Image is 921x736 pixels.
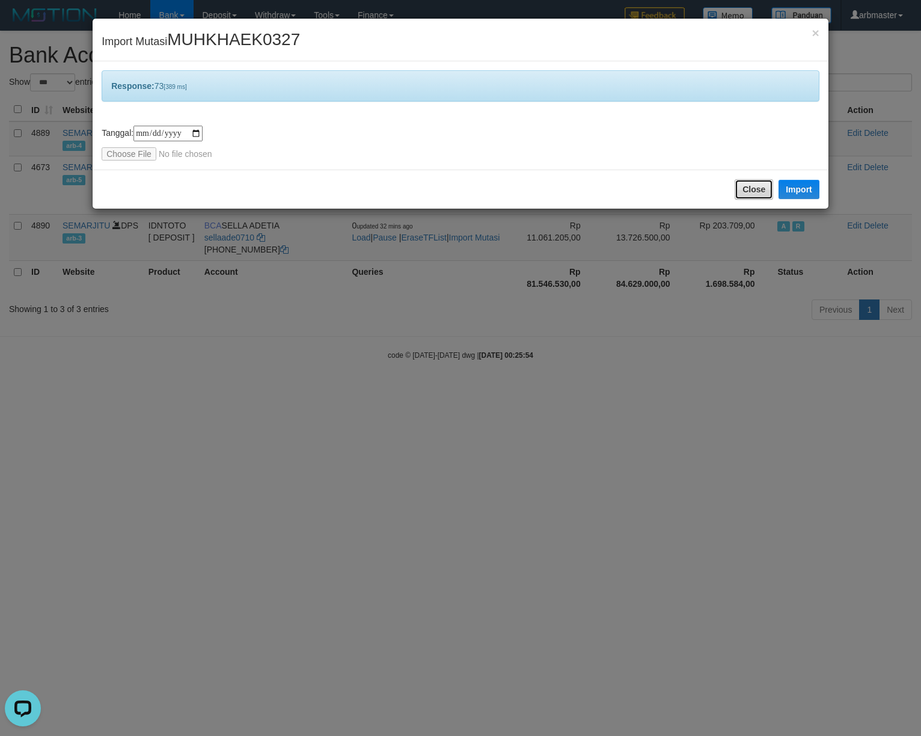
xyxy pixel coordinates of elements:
span: × [812,26,819,40]
span: MUHKHAEK0327 [167,30,300,49]
span: Import Mutasi [102,35,300,48]
div: 73 [102,70,819,102]
div: Tanggal: [102,126,819,161]
button: Close [812,26,819,39]
button: Open LiveChat chat widget [5,5,41,41]
b: Response: [111,81,155,91]
button: Close [735,179,773,200]
button: Import [779,180,819,199]
span: [389 ms] [164,84,186,90]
